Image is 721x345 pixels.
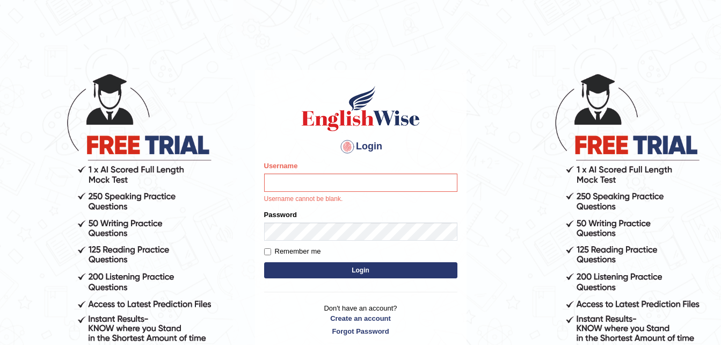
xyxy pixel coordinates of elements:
[264,326,457,336] a: Forgot Password
[264,303,457,336] p: Don't have an account?
[264,248,271,255] input: Remember me
[300,84,422,133] img: Logo of English Wise sign in for intelligent practice with AI
[264,161,298,171] label: Username
[264,195,457,204] p: Username cannot be blank.
[264,246,321,257] label: Remember me
[264,138,457,155] h4: Login
[264,262,457,278] button: Login
[264,313,457,324] a: Create an account
[264,210,297,220] label: Password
